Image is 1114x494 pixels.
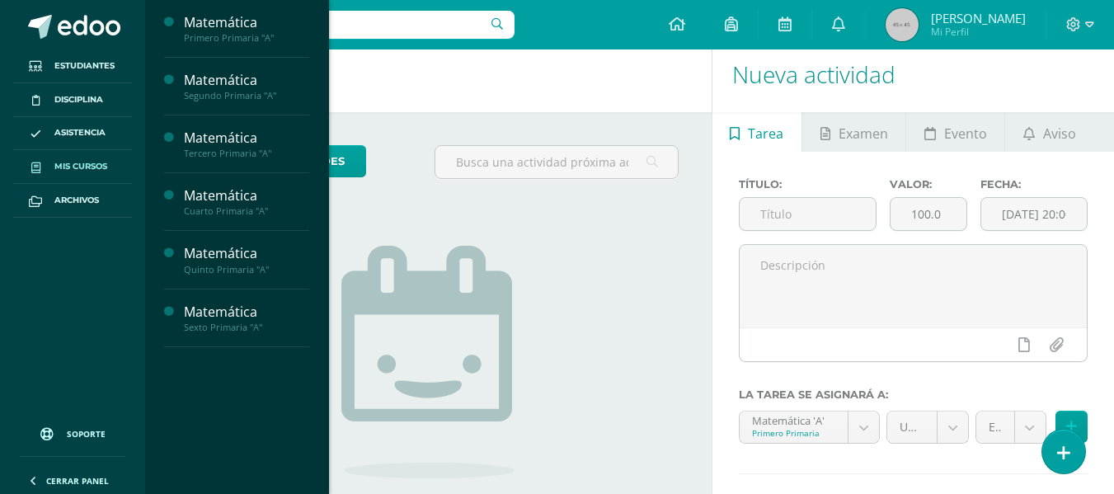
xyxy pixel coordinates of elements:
[748,114,783,153] span: Tarea
[989,412,1002,443] span: Evaluación (25.0%)
[54,160,107,173] span: Mis cursos
[980,178,1088,191] label: Fecha:
[1043,114,1076,153] span: Aviso
[54,93,103,106] span: Disciplina
[46,475,109,487] span: Cerrar panel
[184,303,309,333] a: MatemáticaSexto Primaria "A"
[981,198,1087,230] input: Fecha de entrega
[13,117,132,151] a: Asistencia
[184,244,309,263] div: Matemática
[891,198,966,230] input: Puntos máximos
[886,8,919,41] img: 45x45
[752,427,836,439] div: Primero Primaria
[156,11,515,39] input: Busca un usuario...
[184,148,309,159] div: Tercero Primaria "A"
[802,112,905,152] a: Examen
[165,37,692,112] h1: Actividades
[184,322,309,333] div: Sexto Primaria "A"
[890,178,967,191] label: Valor:
[752,412,836,427] div: Matemática 'A'
[900,412,924,443] span: Unidad 4
[184,32,309,44] div: Primero Primaria "A"
[435,146,677,178] input: Busca una actividad próxima aquí...
[67,428,106,440] span: Soporte
[740,412,880,443] a: Matemática 'A'Primero Primaria
[13,49,132,83] a: Estudiantes
[712,112,801,152] a: Tarea
[184,129,309,148] div: Matemática
[184,71,309,90] div: Matemática
[839,114,888,153] span: Examen
[184,186,309,217] a: MatemáticaCuarto Primaria "A"
[976,412,1046,443] a: Evaluación (25.0%)
[20,412,125,452] a: Soporte
[184,13,309,32] div: Matemática
[184,244,309,275] a: MatemáticaQuinto Primaria "A"
[341,246,515,478] img: no_activities.png
[739,178,877,191] label: Título:
[184,129,309,159] a: MatemáticaTercero Primaria "A"
[906,112,1004,152] a: Evento
[54,59,115,73] span: Estudiantes
[184,90,309,101] div: Segundo Primaria "A"
[1005,112,1093,152] a: Aviso
[740,198,876,230] input: Título
[931,25,1026,39] span: Mi Perfil
[184,71,309,101] a: MatemáticaSegundo Primaria "A"
[184,264,309,275] div: Quinto Primaria "A"
[54,194,99,207] span: Archivos
[13,184,132,218] a: Archivos
[184,186,309,205] div: Matemática
[732,37,1094,112] h1: Nueva actividad
[887,412,968,443] a: Unidad 4
[13,83,132,117] a: Disciplina
[184,303,309,322] div: Matemática
[184,205,309,217] div: Cuarto Primaria "A"
[931,10,1026,26] span: [PERSON_NAME]
[184,13,309,44] a: MatemáticaPrimero Primaria "A"
[739,388,1088,401] label: La tarea se asignará a:
[54,126,106,139] span: Asistencia
[944,114,987,153] span: Evento
[13,150,132,184] a: Mis cursos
